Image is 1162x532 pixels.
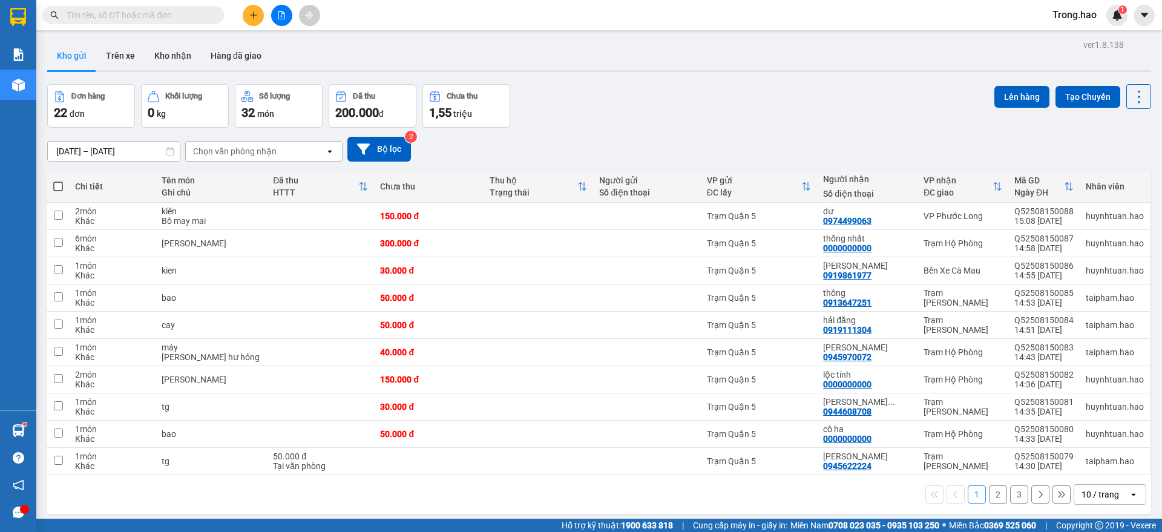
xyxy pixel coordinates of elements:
strong: 0708 023 035 - 0935 103 250 [829,521,939,530]
span: 1,55 [429,105,451,120]
div: Bô may mai [162,216,261,226]
div: 14:55 [DATE] [1014,271,1074,280]
sup: 1 [23,422,27,426]
strong: 0369 525 060 [984,521,1036,530]
span: notification [13,479,24,491]
span: 1 [1120,5,1124,14]
div: 14:36 [DATE] [1014,379,1074,389]
div: Trạm Quận 5 [707,456,812,466]
div: Trạm Quận 5 [707,375,812,384]
div: 2 món [75,206,149,216]
div: 0945970072 [823,352,871,362]
div: 1 món [75,343,149,352]
div: VP nhận [924,176,993,185]
button: caret-down [1134,5,1155,26]
span: search [50,11,59,19]
div: cô ha [823,424,911,434]
div: lộc tính [823,370,911,379]
div: ver 1.8.138 [1083,38,1124,51]
button: 3 [1010,485,1028,504]
span: Cung cấp máy in - giấy in: [693,519,787,532]
button: Số lượng32món [235,84,323,128]
div: Trạm Quận 5 [707,429,812,439]
div: Trạm Quận 5 [707,347,812,357]
div: thống nhất [823,234,911,243]
div: Người gửi [599,176,694,185]
div: thông [823,288,911,298]
div: Số điện thoại [599,188,694,197]
div: Tại văn phòng [273,461,368,471]
button: Trên xe [96,41,145,70]
span: Miền Nam [790,519,939,532]
div: Bến Xe Cà Mau [924,266,1002,275]
div: Trạm [PERSON_NAME] [924,397,1002,416]
div: máy [162,343,261,352]
div: huynhtuan.hao [1086,375,1144,384]
span: plus [249,11,258,19]
div: 14:33 [DATE] [1014,434,1074,444]
div: Trạng thái [490,188,577,197]
div: 14:30 [DATE] [1014,461,1074,471]
div: dư [823,206,911,216]
div: kien [162,266,261,275]
button: Đã thu200.000đ [329,84,416,128]
div: hải đăng [823,315,911,325]
div: Trạm Quận 5 [707,293,812,303]
div: Kh bao hư hỏng [162,352,261,362]
div: cay [162,320,261,330]
div: 0919861977 [823,271,871,280]
div: 1 món [75,452,149,461]
th: Toggle SortBy [267,171,374,203]
div: 0000000000 [823,379,871,389]
span: món [257,109,274,119]
div: 14:43 [DATE] [1014,352,1074,362]
div: Q52508150083 [1014,343,1074,352]
div: 50.000 đ [273,452,368,461]
div: Khác [75,379,149,389]
div: 10 / trang [1082,488,1119,501]
div: Đơn hàng [71,92,105,100]
div: Anh phong [823,452,911,461]
div: Trạm [PERSON_NAME] [924,452,1002,471]
button: 1 [968,485,986,504]
strong: 1900 633 818 [621,521,673,530]
div: taipham.hao [1086,347,1144,357]
div: thu Vân [823,261,911,271]
div: 0913647251 [823,298,871,307]
div: Khác [75,461,149,471]
button: 2 [989,485,1007,504]
div: 30.000 đ [380,402,478,412]
img: warehouse-icon [12,424,25,437]
div: Đã thu [353,92,375,100]
div: Ghi chú [162,188,261,197]
th: Toggle SortBy [1008,171,1080,203]
span: ⚪️ [942,523,946,528]
img: logo-vxr [10,8,26,26]
div: 150.000 đ [380,211,478,221]
img: warehouse-icon [12,79,25,91]
span: Hỗ trợ kỹ thuật: [562,519,673,532]
div: Trạm [PERSON_NAME] [924,315,1002,335]
div: Trạm Quận 5 [707,238,812,248]
div: tg [162,402,261,412]
button: Tạo Chuyến [1055,86,1120,108]
span: | [682,519,684,532]
th: Toggle SortBy [701,171,818,203]
div: Chi tiết [75,182,149,191]
img: icon-new-feature [1112,10,1123,21]
div: 14:58 [DATE] [1014,243,1074,253]
th: Toggle SortBy [917,171,1008,203]
span: caret-down [1139,10,1150,21]
div: 2 món [75,370,149,379]
input: Select a date range. [48,142,180,161]
div: ĐC giao [924,188,993,197]
div: Người nhận [823,174,911,184]
div: taipham.hao [1086,456,1144,466]
div: Trạm Quận 5 [707,320,812,330]
div: 300.000 đ [380,238,478,248]
span: | [1045,519,1047,532]
div: 0919111304 [823,325,871,335]
div: Số lượng [259,92,290,100]
span: 0 [148,105,154,120]
button: Kho nhận [145,41,201,70]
